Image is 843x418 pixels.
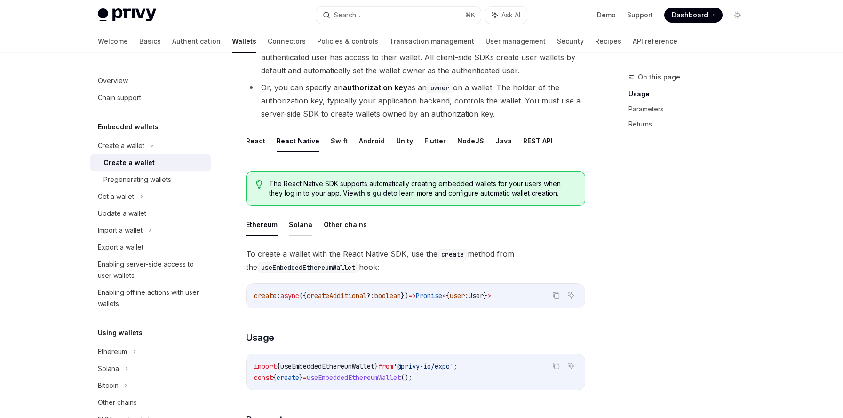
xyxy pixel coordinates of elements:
span: < [442,292,446,300]
span: Ask AI [501,10,520,20]
button: Ask AI [565,289,577,301]
span: createAdditional [307,292,367,300]
a: Enabling offline actions with user wallets [90,284,211,312]
span: import [254,362,277,371]
a: Support [627,10,653,20]
span: : [465,292,469,300]
div: Ethereum [98,346,127,357]
div: Pregenerating wallets [103,174,171,185]
div: Overview [98,75,128,87]
code: create [437,249,468,260]
a: Export a wallet [90,239,211,256]
span: To create a wallet with the React Native SDK, use the method from the hook: [246,247,585,274]
a: Authentication [172,30,221,53]
button: Toggle dark mode [730,8,745,23]
button: Copy the contents from the code block [550,289,562,301]
a: Wallets [232,30,256,53]
button: Other chains [324,213,367,236]
div: Export a wallet [98,242,143,253]
button: React [246,130,265,152]
span: useEmbeddedEthereumWallet [280,362,374,371]
span: { [446,292,450,300]
span: Usage [246,331,274,344]
span: (); [401,373,412,382]
div: Enabling offline actions with user wallets [98,287,205,309]
a: Security [557,30,584,53]
button: Java [495,130,512,152]
code: owner [427,83,453,93]
button: Unity [396,130,413,152]
a: Policies & controls [317,30,378,53]
button: Copy the contents from the code block [550,360,562,372]
a: API reference [633,30,677,53]
span: }) [401,292,408,300]
span: Dashboard [672,10,708,20]
span: > [487,292,491,300]
span: from [378,362,393,371]
span: async [280,292,299,300]
a: Chain support [90,89,211,106]
button: Android [359,130,385,152]
img: light logo [98,8,156,22]
h5: Using wallets [98,327,143,339]
button: React Native [277,130,319,152]
span: Promise [416,292,442,300]
a: Parameters [628,102,753,117]
button: Flutter [424,130,446,152]
a: Update a wallet [90,205,211,222]
a: Recipes [595,30,621,53]
div: Create a wallet [98,140,144,151]
button: NodeJS [457,130,484,152]
div: Chain support [98,92,141,103]
span: user [450,292,465,300]
a: this guide [358,189,391,197]
div: Get a wallet [98,191,134,202]
span: ; [453,362,457,371]
span: { [277,362,280,371]
span: create [277,373,299,382]
code: useEmbeddedEthereumWallet [257,262,359,273]
a: Welcome [98,30,128,53]
li: Or, you can specify an as an on a wallet. The holder of the authorization key, typically your app... [246,81,585,120]
div: Update a wallet [98,208,146,219]
span: } [374,362,378,371]
a: Overview [90,72,211,89]
div: Create a wallet [103,157,155,168]
div: Other chains [98,397,137,408]
a: Enabling server-side access to user wallets [90,256,211,284]
span: : [277,292,280,300]
span: => [408,292,416,300]
button: REST API [523,130,553,152]
strong: authorization key [342,83,407,92]
span: = [303,373,307,382]
div: Import a wallet [98,225,143,236]
span: create [254,292,277,300]
span: { [273,373,277,382]
span: useEmbeddedEthereumWallet [307,373,401,382]
li: To create a user wallet, specify a as an owner of the wallet. This ensures only the authenticated... [246,38,585,77]
a: Usage [628,87,753,102]
button: Ethereum [246,213,278,236]
h5: Embedded wallets [98,121,159,133]
span: On this page [638,71,680,83]
a: Connectors [268,30,306,53]
a: Transaction management [390,30,474,53]
span: ?: [367,292,374,300]
button: Ask AI [565,360,577,372]
span: boolean [374,292,401,300]
button: Solana [289,213,312,236]
div: Search... [334,9,360,21]
a: Create a wallet [90,154,211,171]
span: ⌘ K [465,11,475,19]
a: Dashboard [664,8,723,23]
div: Enabling server-side access to user wallets [98,259,205,281]
span: The React Native SDK supports automatically creating embedded wallets for your users when they lo... [269,179,575,198]
a: Pregenerating wallets [90,171,211,188]
button: Search...⌘K [316,7,481,24]
svg: Tip [256,180,262,189]
button: Ask AI [485,7,527,24]
span: ({ [299,292,307,300]
span: '@privy-io/expo' [393,362,453,371]
a: Other chains [90,394,211,411]
a: Returns [628,117,753,132]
